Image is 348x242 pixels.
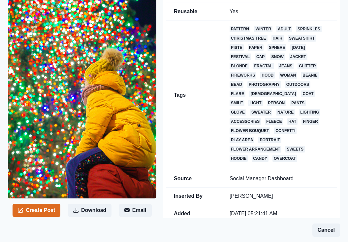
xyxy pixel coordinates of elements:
a: sweets [285,146,305,153]
a: pattern [230,26,250,32]
button: Download [68,204,111,217]
a: coat [301,90,315,97]
a: beanie [301,72,319,79]
a: photography [247,81,281,88]
a: finger [301,118,319,125]
a: glove [230,109,246,116]
a: woman [279,72,297,79]
a: sprinkles [296,26,322,32]
a: fractal [253,63,274,69]
a: nature [276,109,295,116]
a: [DEMOGRAPHIC_DATA] [249,90,298,97]
a: flower bouquet [230,127,270,134]
a: adult [276,26,292,32]
a: winter [254,26,272,32]
a: bead [230,81,243,88]
a: blonde [230,63,249,69]
a: glitter [298,63,317,69]
a: lighting [299,109,320,116]
button: Create Post [13,204,60,217]
td: Tags [166,20,222,170]
a: pants [290,100,306,106]
button: Cancel [312,224,340,237]
a: hair [271,35,284,42]
button: Email [119,204,152,217]
a: hat [287,118,298,125]
a: smile [230,100,244,106]
a: confetti [274,127,297,134]
a: candy [252,155,269,162]
a: jeans [278,63,294,69]
a: snow [270,53,285,60]
a: [PERSON_NAME] [230,193,273,199]
a: outdoors [285,81,310,88]
a: jacket [289,53,307,60]
a: hoodie [230,155,248,162]
a: person [267,100,286,106]
a: flare [230,90,245,97]
td: Added [166,205,222,223]
a: hood [260,72,275,79]
a: accessories [230,118,261,125]
a: piste [230,44,244,51]
a: play area [230,137,255,143]
a: sweatshirt [288,35,316,42]
a: flower arrangement [230,146,282,153]
a: paper [248,44,264,51]
a: festival [230,53,251,60]
a: sphere [268,44,286,51]
td: Yes [222,3,337,20]
a: sweater [250,109,272,116]
a: fleece [265,118,283,125]
p: Social Manager Dashboard [230,175,329,182]
a: cap [255,53,266,60]
a: portrait [258,137,281,143]
td: Reusable [166,3,222,20]
a: fireworks [230,72,256,79]
td: Inserted By [166,188,222,205]
a: overcoat [272,155,297,162]
td: [DATE] 05:21:41 AM [222,205,337,223]
a: [DATE] [290,44,306,51]
a: christmas tree [230,35,268,42]
td: Source [166,170,222,188]
a: light [248,100,263,106]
